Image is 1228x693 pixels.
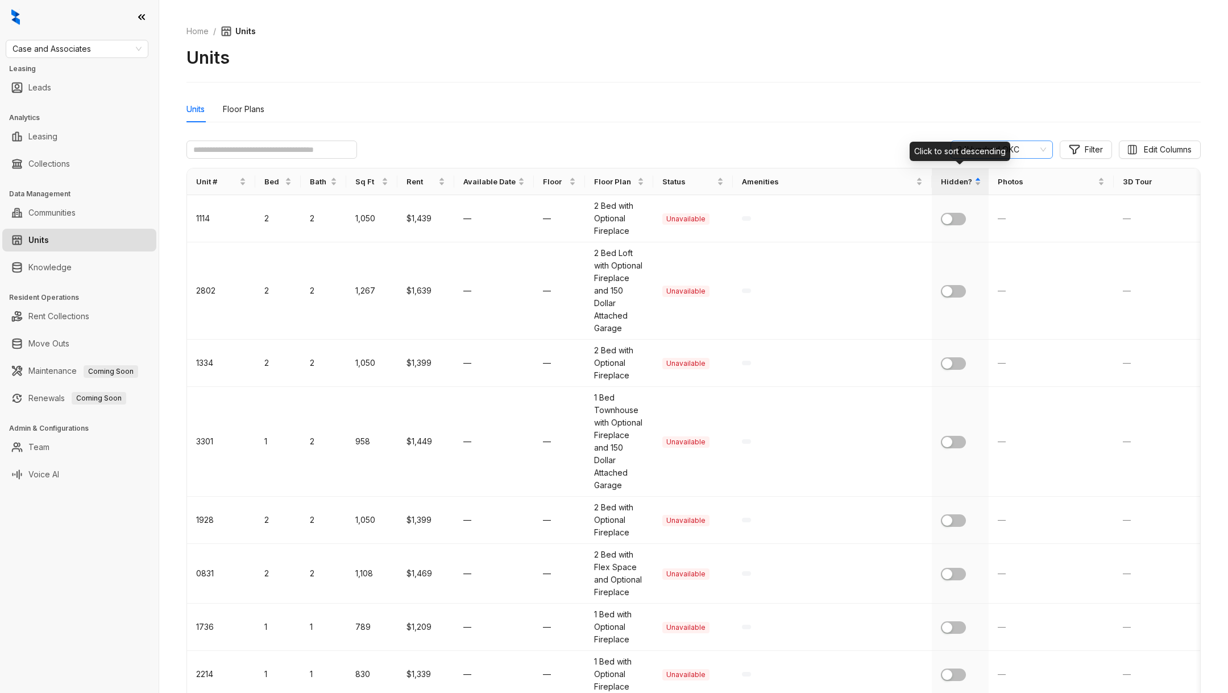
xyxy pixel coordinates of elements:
span: Coming Soon [72,392,126,405]
button: Filter [1060,141,1112,159]
button: Edit Columns [1119,141,1201,159]
span: Rent [406,176,436,187]
td: 2 [301,387,346,497]
li: Collections [2,152,156,175]
span: Change Community [957,141,1046,158]
th: Unit # [187,168,255,195]
a: Home [184,25,211,38]
span: Bed [264,176,283,187]
h3: Data Management [9,189,159,199]
li: Move Outs [2,332,156,355]
li: Team [2,436,156,459]
span: Units [221,25,256,38]
span: Coming Soon [84,365,138,378]
td: — [534,387,585,497]
span: Filter [1085,143,1103,156]
th: Bed [255,168,301,195]
span: — [998,669,1006,679]
td: 2 [301,242,346,340]
th: Available Date [454,168,534,195]
td: 1,050 [346,340,397,387]
th: Floor [534,168,585,195]
h3: Analytics [9,113,159,123]
li: Rent Collections [2,305,156,328]
td: — [534,195,585,242]
td: 1 [255,604,301,651]
td: $1,399 [397,497,454,544]
td: 1736 [187,604,255,651]
td: — [454,604,534,651]
td: 1,050 [346,497,397,544]
a: Communities [28,201,76,224]
span: 1 Bed with Optional Fireplace [594,657,632,691]
span: 2 Bed with Optional Fireplace [594,345,633,380]
td: — [534,604,585,651]
span: Unavailable [662,515,710,526]
span: — [998,622,1006,632]
span: — [1123,358,1131,368]
a: RenewalsComing Soon [28,387,126,410]
td: 1114 [187,195,255,242]
td: — [534,242,585,340]
span: — [1123,669,1131,679]
th: Floor Plan [585,168,653,195]
span: Unit # [196,176,237,187]
span: Amenities [742,176,914,187]
li: Renewals [2,387,156,410]
span: Unavailable [662,358,710,369]
td: $1,399 [397,340,454,387]
div: Floor Plans [223,103,264,115]
td: — [534,544,585,604]
td: $1,439 [397,195,454,242]
span: Unavailable [662,286,710,297]
td: 2 [255,544,301,604]
td: 1 [301,604,346,651]
span: — [1123,213,1131,223]
span: — [998,568,1006,578]
td: 2 [301,340,346,387]
span: Unavailable [662,568,710,580]
div: Change Community [951,141,1053,159]
td: 789 [346,604,397,651]
div: Click to sort descending [910,142,1010,161]
td: 958 [346,387,397,497]
th: Sq Ft [346,168,397,195]
li: Maintenance [2,360,156,382]
li: / [213,25,216,38]
span: Floor Plan [594,176,635,187]
span: 1 Bed with Optional Fireplace [594,609,632,644]
td: — [454,544,534,604]
td: — [454,340,534,387]
span: Unavailable [662,213,710,225]
a: Voice AI [28,463,59,486]
h2: Units [186,47,230,68]
td: 2 [255,242,301,340]
li: Knowledge [2,256,156,279]
img: logo [11,9,20,25]
a: Leasing [28,125,57,148]
span: — [1123,286,1131,295]
td: — [534,497,585,544]
td: 1,108 [346,544,397,604]
span: Available Date [463,176,516,187]
span: Case and Associates [13,40,142,57]
span: 2 Bed Loft with Optional Fireplace and 150 Dollar Attached Garage [594,248,642,333]
td: 2802 [187,242,255,340]
td: 2 [301,195,346,242]
li: Voice AI [2,463,156,486]
th: Status [653,168,733,195]
li: Units [2,229,156,251]
span: 2 Bed with Optional Fireplace [594,502,633,537]
a: Move Outs [28,332,69,355]
td: 1,267 [346,242,397,340]
li: Communities [2,201,156,224]
span: — [998,213,1006,223]
td: — [454,242,534,340]
th: Amenities [733,168,932,195]
td: 0831 [187,544,255,604]
a: Rent Collections [28,305,89,328]
span: Floor [543,176,567,187]
span: Status [662,176,715,187]
span: — [1123,622,1131,632]
span: 1 Bed Townhouse with Optional Fireplace and 150 Dollar Attached Garage [594,393,642,490]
